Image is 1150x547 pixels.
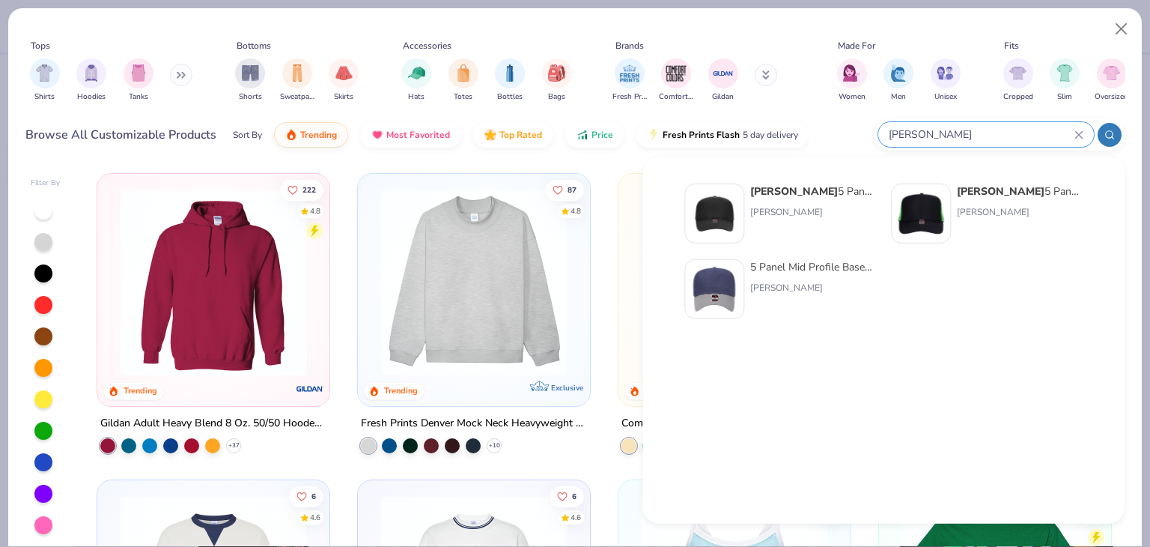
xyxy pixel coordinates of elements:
[571,205,581,217] div: 4.8
[242,64,259,82] img: Shorts Image
[239,91,262,103] span: Shorts
[615,39,644,52] div: Brands
[1050,58,1080,103] button: filter button
[568,186,576,193] span: 87
[708,58,738,103] div: filter for Gildan
[545,179,584,200] button: Like
[957,184,1044,199] strong: [PERSON_NAME]
[25,126,216,144] div: Browse All Customizable Products
[957,205,1083,219] div: [PERSON_NAME]
[31,39,50,52] div: Tops
[883,58,913,103] div: filter for Men
[1095,58,1128,103] div: filter for Oversized
[329,58,359,103] div: filter for Skirts
[401,58,431,103] div: filter for Hats
[76,58,106,103] button: filter button
[311,512,321,523] div: 4.6
[285,129,297,141] img: trending.gif
[312,492,317,500] span: 6
[403,39,451,52] div: Accessories
[281,179,324,200] button: Like
[937,64,954,82] img: Unisex Image
[130,64,147,82] img: Tanks Image
[290,486,324,507] button: Like
[636,122,809,148] button: Fresh Prints Flash5 day delivery
[565,122,624,148] button: Price
[612,91,647,103] span: Fresh Prints
[1003,91,1033,103] span: Cropped
[289,64,305,82] img: Sweatpants Image
[502,64,518,82] img: Bottles Image
[750,259,876,275] div: 5 Panel Mid Profile Baseball Cap
[750,184,838,199] strong: [PERSON_NAME]
[495,58,525,103] div: filter for Bottles
[124,58,153,103] button: filter button
[311,205,321,217] div: 4.8
[1009,64,1026,82] img: Cropped Image
[1003,58,1033,103] div: filter for Cropped
[373,189,575,376] img: f5d85501-0dbb-4ee4-b115-c08fa3845d83
[484,129,496,141] img: TopRated.gif
[691,266,737,312] img: c380fb73-026f-4668-b963-cda10137bf5b
[648,129,660,141] img: flash.gif
[124,58,153,103] div: filter for Tanks
[883,58,913,103] button: filter button
[548,91,565,103] span: Bags
[489,441,500,450] span: + 10
[83,64,100,82] img: Hoodies Image
[34,91,55,103] span: Shirts
[837,58,867,103] button: filter button
[408,91,425,103] span: Hats
[454,91,472,103] span: Totes
[1003,58,1033,103] button: filter button
[280,58,314,103] button: filter button
[837,58,867,103] div: filter for Women
[712,91,734,103] span: Gildan
[665,62,687,85] img: Comfort Colors Image
[542,58,572,103] button: filter button
[838,39,875,52] div: Made For
[295,374,325,404] img: Gildan logo
[712,62,734,85] img: Gildan Image
[890,64,907,82] img: Men Image
[572,492,576,500] span: 6
[571,512,581,523] div: 4.6
[300,129,337,141] span: Trending
[112,189,314,376] img: 01756b78-01f6-4cc6-8d8a-3c30c1a0c8ac
[228,441,240,450] span: + 37
[233,128,262,142] div: Sort By
[898,190,944,237] img: 03eab217-719c-4b32-96b9-b0691a79c4aa
[931,58,961,103] button: filter button
[1095,91,1128,103] span: Oversized
[448,58,478,103] div: filter for Totes
[743,127,798,144] span: 5 day delivery
[551,383,583,393] span: Exclusive
[750,205,876,219] div: [PERSON_NAME]
[1107,15,1136,43] button: Close
[659,58,693,103] div: filter for Comfort Colors
[934,91,957,103] span: Unisex
[237,39,271,52] div: Bottoms
[455,64,472,82] img: Totes Image
[1004,39,1019,52] div: Fits
[891,91,906,103] span: Men
[30,58,60,103] div: filter for Shirts
[100,414,326,433] div: Gildan Adult Heavy Blend 8 Oz. 50/50 Hooded Sweatshirt
[750,184,876,199] div: 5 Panel Mid Profile Mesh Back Trucker Hat
[612,58,647,103] button: filter button
[280,58,314,103] div: filter for Sweatpants
[76,58,106,103] div: filter for Hoodies
[303,186,317,193] span: 222
[633,189,836,376] img: 029b8af0-80e6-406f-9fdc-fdf898547912
[36,64,53,82] img: Shirts Image
[550,486,584,507] button: Like
[1050,58,1080,103] div: filter for Slim
[31,178,61,189] div: Filter By
[708,58,738,103] button: filter button
[334,91,353,103] span: Skirts
[473,122,553,148] button: Top Rated
[621,414,824,433] div: Comfort Colors Adult Heavyweight T-Shirt
[335,64,353,82] img: Skirts Image
[77,91,106,103] span: Hoodies
[957,184,1083,199] div: 5 Panel High Crown Mesh Back Trucker Hat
